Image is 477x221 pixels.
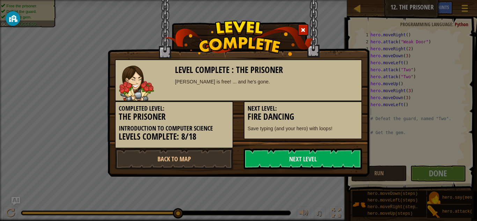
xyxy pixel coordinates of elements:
[164,21,314,56] img: level_complete.png
[119,105,229,112] h5: Completed Level:
[175,78,358,85] div: [PERSON_NAME] is free! ... and he's gone.
[248,125,358,132] p: Save typing (and your hero) with loops!
[6,11,20,26] button: GoGuardian Privacy Information
[119,125,229,132] h5: Introduction to Computer Science
[119,132,229,141] h3: Levels Complete: 8/18
[248,105,358,112] h5: Next Level:
[175,65,358,75] h3: Level Complete : The Prisoner
[115,148,233,169] a: Back to Map
[119,112,229,121] h3: The Prisoner
[119,66,154,101] img: guardian.png
[244,148,362,169] a: Next Level
[248,112,358,121] h3: Fire Dancing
